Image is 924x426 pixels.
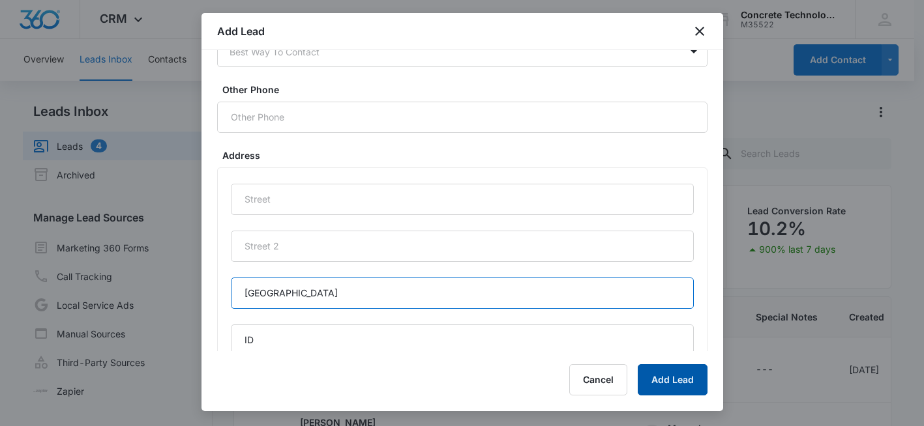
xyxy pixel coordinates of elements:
h1: Add Lead [217,23,265,39]
input: Other Phone [217,102,708,133]
button: Cancel [569,364,627,395]
label: Other Phone [222,83,713,96]
label: Address [222,149,713,162]
input: City [231,277,694,309]
button: Add Lead [638,364,708,395]
input: Street [231,184,694,215]
input: State [231,324,694,356]
input: Street 2 [231,231,694,262]
button: close [692,23,708,39]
